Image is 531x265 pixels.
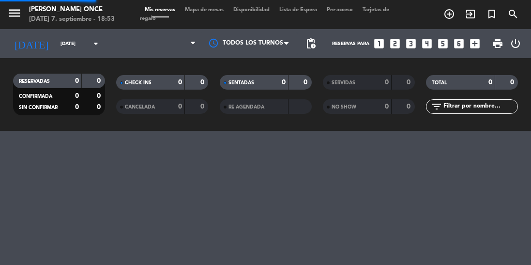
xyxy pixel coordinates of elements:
span: TOTAL [432,80,447,85]
strong: 0 [407,103,412,110]
i: looks_6 [453,37,465,50]
strong: 0 [282,79,286,86]
i: add_circle_outline [443,8,455,20]
div: [DATE] 7. septiembre - 18:53 [29,15,115,24]
strong: 0 [488,79,492,86]
span: print [492,38,503,49]
strong: 0 [385,103,389,110]
i: add_box [469,37,481,50]
i: arrow_drop_down [90,38,102,49]
span: CANCELADA [125,105,155,109]
div: [PERSON_NAME] Once [29,5,115,15]
span: Reservas para [332,41,369,47]
i: menu [7,6,22,20]
input: Filtrar por nombre... [442,101,517,112]
i: turned_in_not [486,8,498,20]
strong: 0 [200,103,206,110]
strong: 0 [385,79,389,86]
strong: 0 [178,79,182,86]
span: Pre-acceso [322,7,358,13]
i: looks_3 [405,37,417,50]
strong: 0 [97,104,103,110]
span: RESERVADAS [19,79,50,84]
span: pending_actions [305,38,317,49]
i: search [507,8,519,20]
span: NO SHOW [332,105,356,109]
strong: 0 [75,78,79,84]
span: CONFIRMADA [19,94,52,99]
span: Mapa de mesas [180,7,228,13]
strong: 0 [75,104,79,110]
span: Mis reservas [140,7,180,13]
span: SERVIDAS [332,80,355,85]
span: Lista de Espera [274,7,322,13]
strong: 0 [97,78,103,84]
span: SENTADAS [228,80,254,85]
i: filter_list [431,101,442,112]
span: CHECK INS [125,80,152,85]
i: looks_one [373,37,385,50]
strong: 0 [75,93,79,99]
i: [DATE] [7,33,56,54]
span: Disponibilidad [228,7,274,13]
i: looks_5 [437,37,449,50]
button: menu [7,6,22,24]
span: RE AGENDADA [228,105,264,109]
i: looks_4 [421,37,433,50]
strong: 0 [407,79,412,86]
strong: 0 [97,93,103,99]
i: looks_two [389,37,401,50]
strong: 0 [303,79,309,86]
i: exit_to_app [465,8,476,20]
strong: 0 [200,79,206,86]
strong: 0 [510,79,516,86]
strong: 0 [178,103,182,110]
span: SIN CONFIRMAR [19,105,58,110]
i: power_settings_new [510,38,521,49]
div: LOG OUT [507,29,524,58]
